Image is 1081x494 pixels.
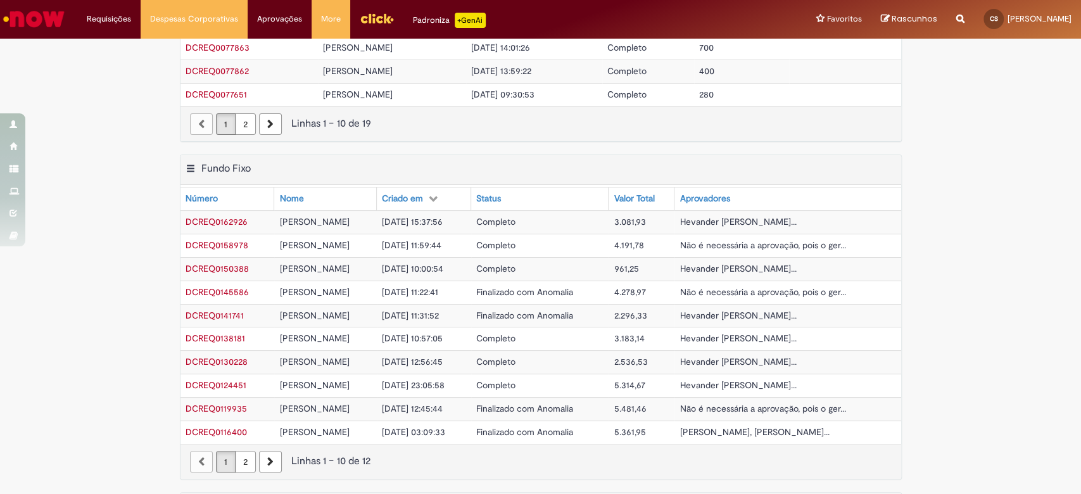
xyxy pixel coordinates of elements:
[186,239,248,251] a: Abrir Registro: DCREQ0158978
[186,263,249,274] a: Abrir Registro: DCREQ0150388
[186,310,244,321] span: DCREQ0141741
[382,379,445,391] span: [DATE] 23:05:58
[680,426,829,438] span: [PERSON_NAME], [PERSON_NAME]...
[323,89,393,100] span: [PERSON_NAME]
[614,193,654,205] div: Valor Total
[186,193,218,205] div: Número
[680,310,796,321] span: Hevander [PERSON_NAME]...
[614,310,647,321] span: 2.296,33
[476,239,515,251] span: Completo
[186,162,196,179] button: Fundo Fixo Menu de contexto
[186,426,247,438] span: DCREQ0116400
[680,286,845,298] span: Não é necessária a aprovação, pois o ger...
[186,65,249,77] span: DCREQ0077862
[614,403,646,414] span: 5.481,46
[279,403,349,414] span: [PERSON_NAME]
[382,310,439,321] span: [DATE] 11:31:52
[476,332,515,344] span: Completo
[180,106,901,141] nav: paginação
[186,403,247,414] span: DCREQ0119935
[186,286,249,298] a: Abrir Registro: DCREQ0145586
[476,216,515,227] span: Completo
[186,216,248,227] a: Abrir Registro: DCREQ0162926
[607,42,647,53] span: Completo
[476,263,515,274] span: Completo
[614,332,644,344] span: 3.183,14
[186,239,248,251] span: DCREQ0158978
[1008,13,1072,24] span: [PERSON_NAME]
[614,263,638,274] span: 961,25
[186,379,246,391] span: DCREQ0124451
[699,65,714,77] span: 400
[186,379,246,391] a: Abrir Registro: DCREQ0124451
[216,451,236,472] a: Página 1
[382,356,443,367] span: [DATE] 12:56:45
[186,426,247,438] a: Abrir Registro: DCREQ0116400
[190,117,892,131] div: Linhas 1 − 10 de 19
[476,193,501,205] div: Status
[680,379,796,391] span: Hevander [PERSON_NAME]...
[186,310,244,321] a: Abrir Registro: DCREQ0141741
[990,15,998,23] span: CS
[699,42,714,53] span: 700
[382,332,443,344] span: [DATE] 10:57:05
[235,113,256,135] a: Página 2
[476,426,573,438] span: Finalizado com Anomalia
[382,286,438,298] span: [DATE] 11:22:41
[186,42,250,53] span: DCREQ0077863
[1,6,66,32] img: ServiceNow
[186,332,245,344] a: Abrir Registro: DCREQ0138181
[614,239,643,251] span: 4.191,78
[476,403,573,414] span: Finalizado com Anomalia
[279,263,349,274] span: [PERSON_NAME]
[87,13,131,25] span: Requisições
[614,286,645,298] span: 4.278,97
[892,13,937,25] span: Rascunhos
[279,193,303,205] div: Nome
[382,193,423,205] div: Criado em
[476,286,573,298] span: Finalizado com Anomalia
[186,356,248,367] a: Abrir Registro: DCREQ0130228
[614,216,645,227] span: 3.081,93
[279,239,349,251] span: [PERSON_NAME]
[827,13,862,25] span: Favoritos
[186,65,249,77] a: Abrir Registro: DCREQ0077862
[150,13,238,25] span: Despesas Corporativas
[699,89,714,100] span: 280
[186,89,247,100] span: DCREQ0077651
[382,239,441,251] span: [DATE] 11:59:44
[476,310,573,321] span: Finalizado com Anomalia
[881,13,937,25] a: Rascunhos
[259,113,282,135] a: Próxima página
[279,332,349,344] span: [PERSON_NAME]
[186,216,248,227] span: DCREQ0162926
[279,426,349,438] span: [PERSON_NAME]
[186,356,248,367] span: DCREQ0130228
[607,65,647,77] span: Completo
[190,454,892,469] div: Linhas 1 − 10 de 12
[186,42,250,53] a: Abrir Registro: DCREQ0077863
[471,42,530,53] span: [DATE] 14:01:26
[360,9,394,28] img: click_logo_yellow_360x200.png
[259,451,282,472] a: Próxima página
[680,239,845,251] span: Não é necessária a aprovação, pois o ger...
[382,263,443,274] span: [DATE] 10:00:54
[471,65,531,77] span: [DATE] 13:59:22
[680,263,796,274] span: Hevander [PERSON_NAME]...
[180,444,901,479] nav: paginação
[279,356,349,367] span: [PERSON_NAME]
[471,89,534,100] span: [DATE] 09:30:53
[680,193,730,205] div: Aprovadores
[614,356,647,367] span: 2.536,53
[680,332,796,344] span: Hevander [PERSON_NAME]...
[279,216,349,227] span: [PERSON_NAME]
[279,286,349,298] span: [PERSON_NAME]
[680,216,796,227] span: Hevander [PERSON_NAME]...
[186,403,247,414] a: Abrir Registro: DCREQ0119935
[476,379,515,391] span: Completo
[382,216,443,227] span: [DATE] 15:37:56
[382,403,443,414] span: [DATE] 12:45:44
[680,356,796,367] span: Hevander [PERSON_NAME]...
[186,263,249,274] span: DCREQ0150388
[680,403,845,414] span: Não é necessária a aprovação, pois o ger...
